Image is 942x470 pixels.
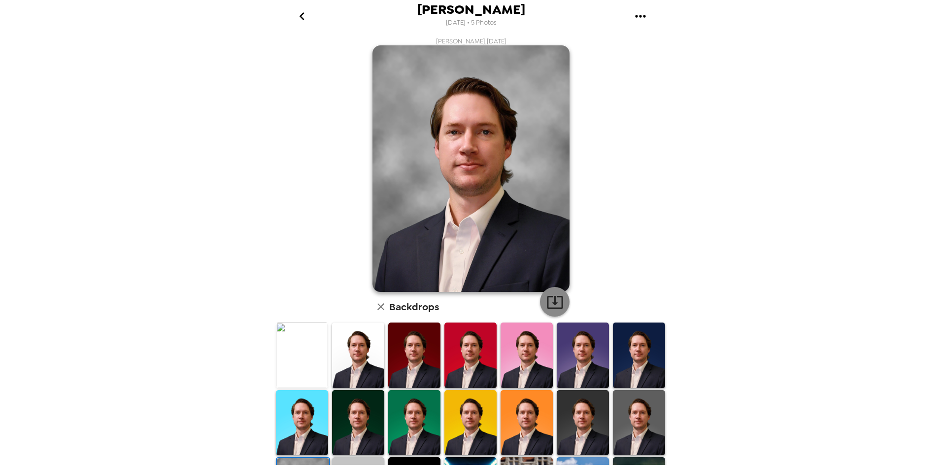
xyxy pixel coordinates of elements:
[372,45,570,292] img: user
[446,16,497,30] span: [DATE] • 5 Photos
[389,299,439,315] h6: Backdrops
[417,3,525,16] span: [PERSON_NAME]
[436,37,506,45] span: [PERSON_NAME] , [DATE]
[276,323,328,388] img: Original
